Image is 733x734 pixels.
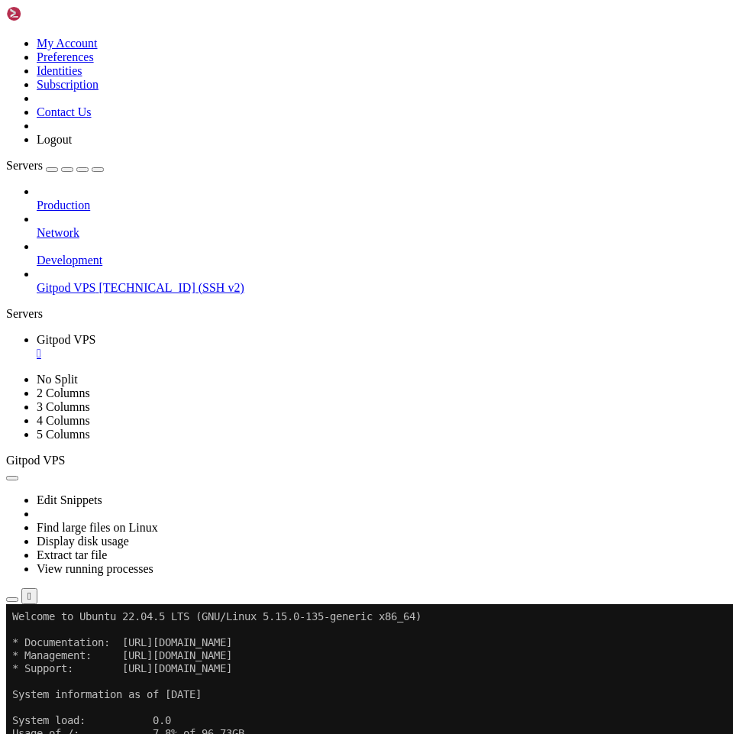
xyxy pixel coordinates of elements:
x-row: IPv6 address for ens3: [TECHNICAL_ID] [6,201,534,214]
a: Contact Us [37,105,92,118]
span: ~ [110,370,116,382]
x-row: * Documentation: [URL][DOMAIN_NAME] [6,32,534,45]
x-row: : $ [6,370,534,383]
span: Network [37,226,79,239]
a: Production [37,199,727,212]
a: Identities [37,64,82,77]
a: 3 Columns [37,400,90,413]
x-row: Memory usage: 4% [6,136,534,149]
a: 2 Columns [37,386,90,399]
span: Production [37,199,90,212]
x-row: Welcome to Ubuntu 22.04.5 LTS (GNU/Linux 5.15.0-135-generic x86_64) [6,6,534,19]
a: Display disk usage [37,535,129,548]
a:  [37,347,727,361]
x-row: IPv4 address for ens3: [TECHNICAL_ID] [6,188,534,201]
a: Find large files on Linux [37,521,158,534]
x-row: 0 updates can be applied immediately. [6,266,534,279]
span: Servers [6,159,43,172]
a: 5 Columns [37,428,90,441]
x-row: Last login: [DATE] from [TECHNICAL_ID] [6,357,534,370]
a: Gitpod VPS [TECHNICAL_ID] (SSH v2) [37,281,727,295]
x-row: Expanded Security Maintenance for Applications is not enabled. [6,240,534,253]
x-row: System load: 0.0 [6,110,534,123]
a: Servers [6,159,104,172]
a: Gitpod VPS [37,333,727,361]
x-row: 1 additional security update can be applied with ESM Apps. [6,292,534,305]
x-row: Usage of /: 7.8% of 96.73GB [6,123,534,136]
span: Development [37,254,102,267]
span: Gitpod VPS [6,454,66,467]
x-row: System information as of [DATE] [6,84,534,97]
x-row: Processes: 123 [6,162,534,175]
a: Edit Snippets [37,493,102,506]
a: Extract tar file [37,548,107,561]
a: Subscription [37,78,98,91]
div: (20, 28) [135,370,141,383]
span: [TECHNICAL_ID] (SSH v2) [99,281,244,294]
button:  [21,588,37,604]
span: ubuntu@b2-15-de1 [6,370,104,382]
a: My Account [37,37,98,50]
li: Development [37,240,727,267]
x-row: * Support: [URL][DOMAIN_NAME] [6,58,534,71]
a: 4 Columns [37,414,90,427]
x-row: *** System restart required *** [6,344,534,357]
a: View running processes [37,562,153,575]
li: Network [37,212,727,240]
div:  [27,590,31,602]
li: Production [37,185,727,212]
span: Gitpod VPS [37,333,96,346]
li: Gitpod VPS [TECHNICAL_ID] (SSH v2) [37,267,727,295]
span: Gitpod VPS [37,281,96,294]
x-row: Swap usage: 0% [6,149,534,162]
x-row: Learn more about enabling ESM Apps service at [URL][DOMAIN_NAME] [6,305,534,318]
img: Shellngn [6,6,94,21]
x-row: Users logged in: 0 [6,175,534,188]
a: Logout [37,133,72,146]
a: No Split [37,373,78,386]
a: Network [37,226,727,240]
a: Development [37,254,727,267]
x-row: * Management: [URL][DOMAIN_NAME] [6,45,534,58]
div: Servers [6,307,727,321]
a: Preferences [37,50,94,63]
